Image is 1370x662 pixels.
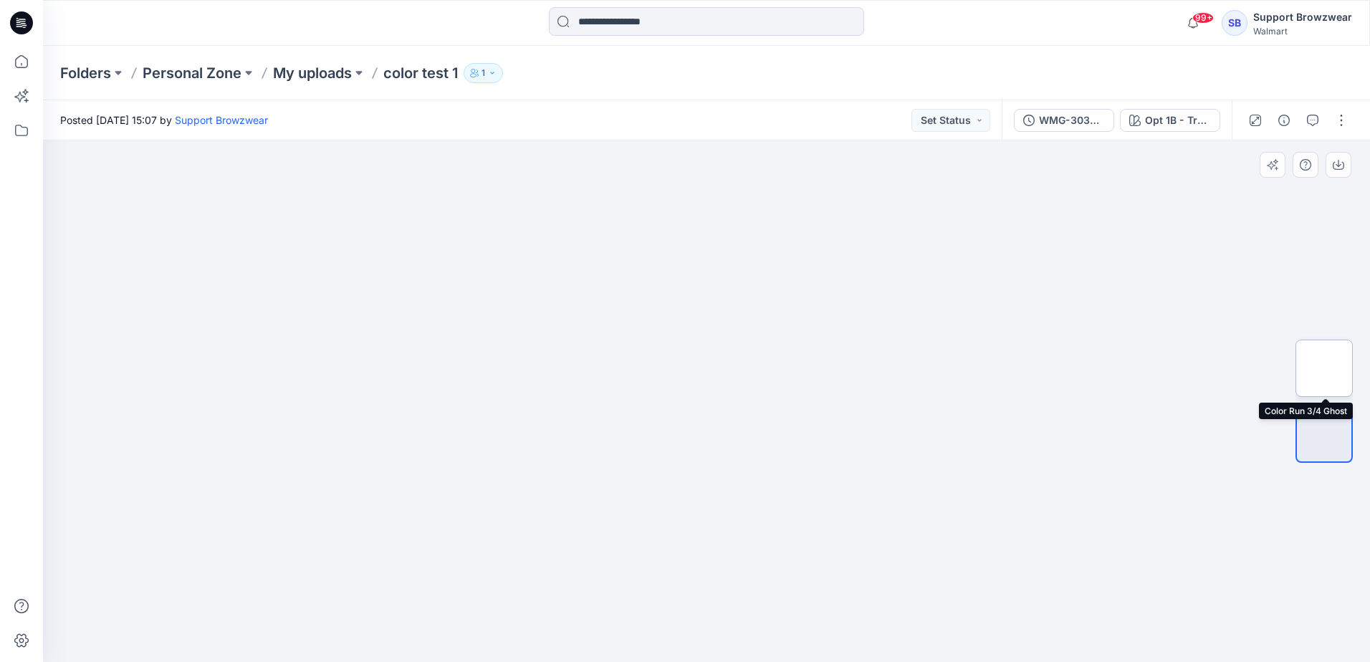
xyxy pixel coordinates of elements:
[1014,109,1114,132] button: WMG-3038-2026_Elastic Back 5pkt Denim Shorts 3 Inseam_Aug12
[1222,10,1247,36] div: SB
[60,63,111,83] a: Folders
[1273,109,1295,132] button: Details
[1253,9,1352,26] div: Support Browzwear
[1120,109,1220,132] button: Opt 1B - True Medium Wash 2
[464,63,503,83] button: 1
[1192,12,1214,24] span: 99+
[383,63,458,83] p: color test 1
[1145,112,1211,128] div: Opt 1B - True Medium Wash 2
[482,65,485,81] p: 1
[1253,26,1352,37] div: Walmart
[143,63,241,83] a: Personal Zone
[175,114,268,126] a: Support Browzwear
[273,63,352,83] a: My uploads
[60,112,268,128] span: Posted [DATE] 15:07 by
[1039,112,1105,128] div: WMG-3038-2026_Elastic Back 5pkt Denim Shorts 3 Inseam_Aug12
